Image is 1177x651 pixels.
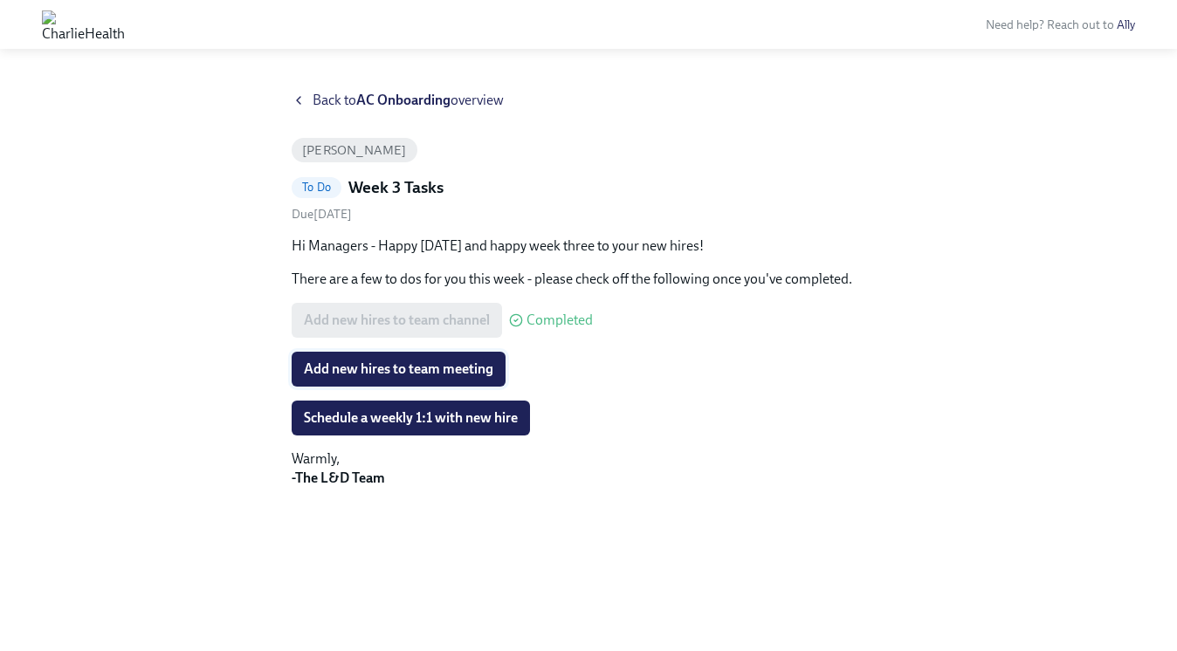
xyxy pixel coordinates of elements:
h5: Week 3 Tasks [348,176,444,199]
strong: -The L&D Team [292,469,385,486]
a: Ally [1117,17,1135,32]
p: Hi Managers - Happy [DATE] and happy week three to your new hires! [292,236,885,256]
button: Add new hires to team meeting [292,352,506,387]
img: CharlieHealth [42,10,125,38]
span: Back to overview [313,91,504,110]
span: [PERSON_NAME] [292,144,417,157]
button: Schedule a weekly 1:1 with new hire [292,401,530,435]
strong: AC Onboarding [356,92,451,108]
span: Need help? Reach out to [986,17,1135,32]
span: To Do [292,181,341,194]
p: Warmly, [292,449,885,488]
span: Schedule a weekly 1:1 with new hire [304,409,518,427]
p: There are a few to dos for you this week - please check off the following once you've completed. [292,270,885,289]
span: Sunday, September 14th 2025, 10:00 am [292,207,352,222]
span: Add new hires to team meeting [304,360,493,378]
span: Completed [527,313,593,327]
a: Back toAC Onboardingoverview [292,91,885,110]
